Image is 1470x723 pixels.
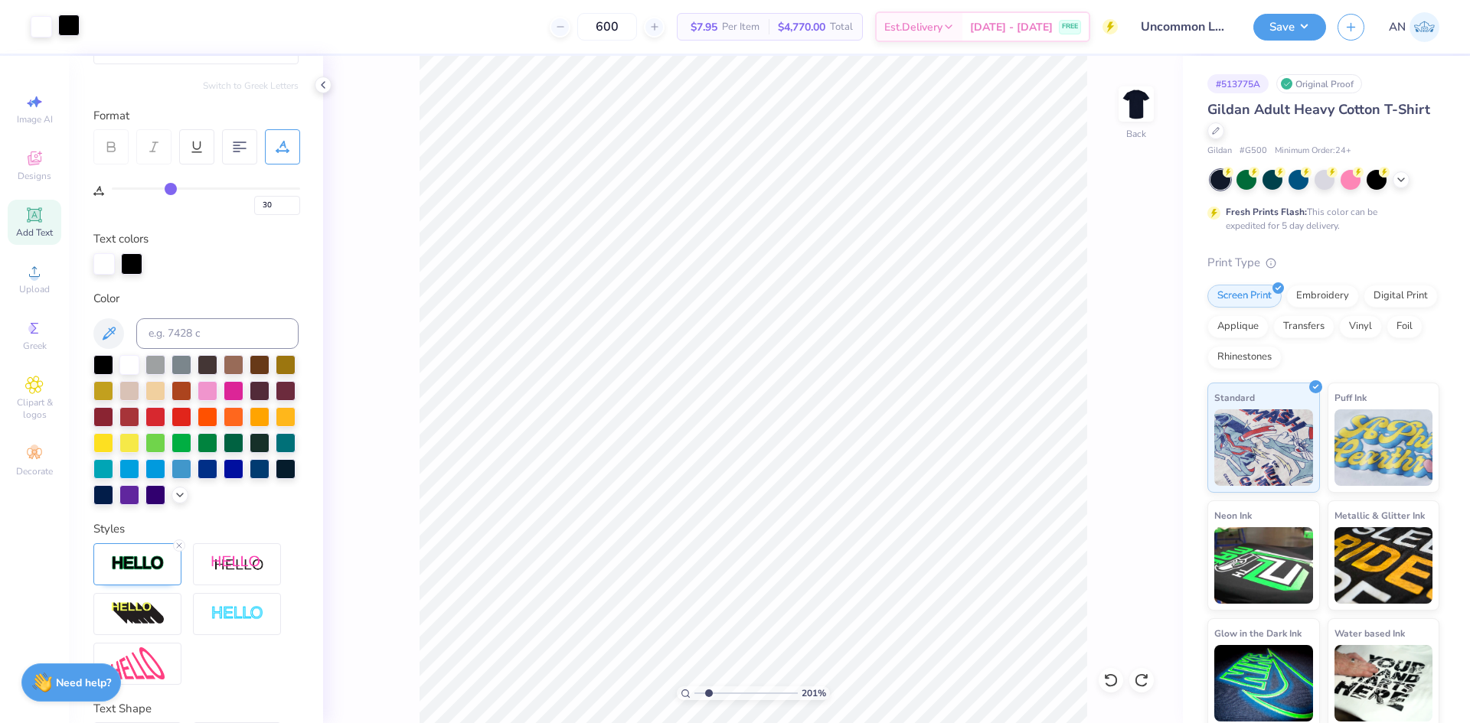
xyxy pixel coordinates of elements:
[1214,645,1313,721] img: Glow in the Dark Ink
[1207,100,1430,119] span: Gildan Adult Heavy Cotton T-Shirt
[1240,145,1267,158] span: # G500
[211,605,264,623] img: Negative Space
[1214,409,1313,486] img: Standard
[93,107,300,125] div: Format
[93,520,299,538] div: Styles
[802,686,826,700] span: 201 %
[136,318,299,349] input: e.g. 7428 c
[1273,315,1334,338] div: Transfers
[93,230,149,248] label: Text colors
[1207,346,1282,369] div: Rhinestones
[1253,14,1326,41] button: Save
[8,396,61,421] span: Clipart & logos
[203,80,299,92] button: Switch to Greek Letters
[23,340,47,352] span: Greek
[1207,315,1269,338] div: Applique
[16,465,53,477] span: Decorate
[1062,21,1078,32] span: FREE
[830,19,853,35] span: Total
[1207,254,1439,272] div: Print Type
[1126,127,1146,141] div: Back
[1129,11,1242,42] input: Untitled Design
[1226,205,1414,233] div: This color can be expedited for 5 day delivery.
[17,113,53,125] span: Image AI
[1214,389,1255,405] span: Standard
[19,283,50,295] span: Upload
[1214,507,1252,523] span: Neon Ink
[18,170,51,182] span: Designs
[1276,74,1362,93] div: Original Proof
[1207,145,1232,158] span: Gildan
[16,226,53,239] span: Add Text
[1214,625,1302,641] span: Glow in the Dark Ink
[1121,89,1151,119] img: Back
[1286,285,1359,308] div: Embroidery
[1339,315,1382,338] div: Vinyl
[577,13,637,41] input: – –
[111,601,165,626] img: 3d Illusion
[1207,74,1269,93] div: # 513775A
[111,555,165,572] img: Stroke
[1387,315,1423,338] div: Foil
[1334,507,1425,523] span: Metallic & Glitter Ink
[1389,18,1406,36] span: AN
[1334,409,1433,486] img: Puff Ink
[884,19,942,35] span: Est. Delivery
[722,19,759,35] span: Per Item
[1410,12,1439,42] img: Arlo Noche
[970,19,1053,35] span: [DATE] - [DATE]
[1334,625,1405,641] span: Water based Ink
[1334,527,1433,604] img: Metallic & Glitter Ink
[1214,527,1313,604] img: Neon Ink
[1226,206,1307,218] strong: Fresh Prints Flash:
[93,700,299,718] div: Text Shape
[687,19,717,35] span: $7.95
[1334,645,1433,721] img: Water based Ink
[778,19,825,35] span: $4,770.00
[1364,285,1438,308] div: Digital Print
[1207,285,1282,308] div: Screen Print
[111,647,165,680] img: Free Distort
[1275,145,1351,158] span: Minimum Order: 24 +
[1389,12,1439,42] a: AN
[1334,389,1367,405] span: Puff Ink
[211,555,264,574] img: Shadow
[93,290,299,308] div: Color
[56,676,111,690] strong: Need help?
